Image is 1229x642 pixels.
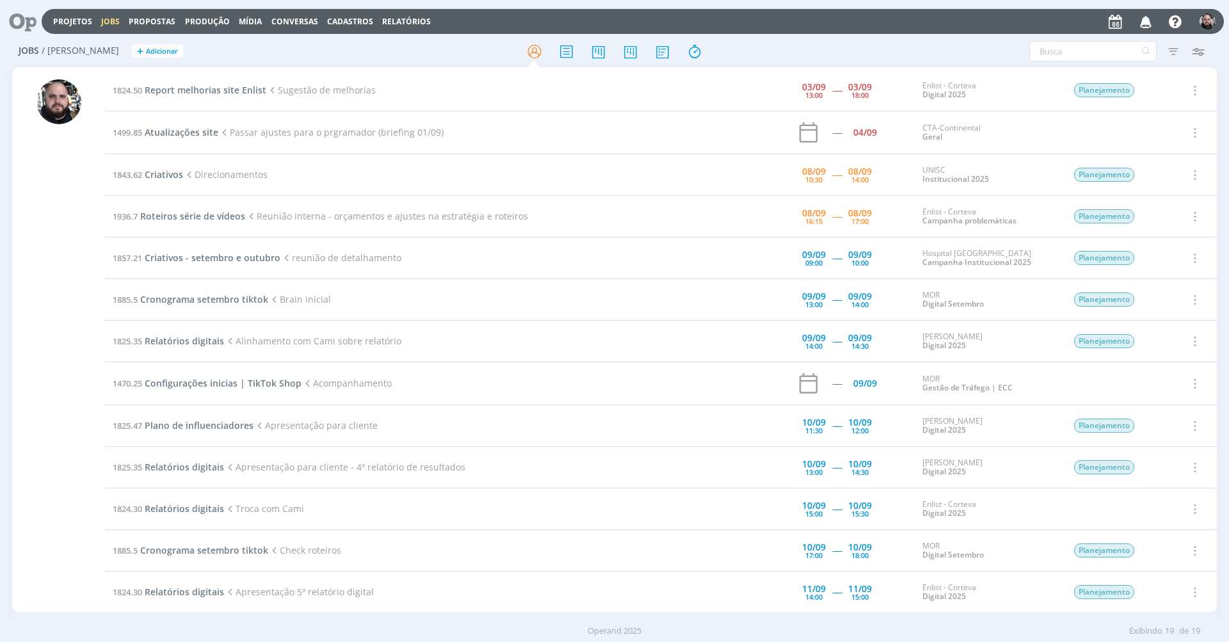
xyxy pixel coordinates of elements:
button: Cadastros [323,17,377,27]
span: 1499.85 [113,127,142,138]
span: 19 [1191,625,1200,638]
div: 08/09 [802,167,826,176]
div: 11:30 [805,427,823,434]
span: Planejamento [1074,293,1134,307]
div: 16:15 [805,218,823,225]
div: Enlist - Corteva [922,207,1054,226]
span: Planejamento [1074,168,1134,182]
span: Relatórios digitais [145,502,224,515]
span: / [PERSON_NAME] [42,45,119,56]
div: 10/09 [802,543,826,552]
div: 08/09 [848,209,872,218]
div: 09/09 [802,292,826,301]
div: 17:00 [805,552,823,559]
span: ----- [832,461,842,473]
div: 04/09 [853,128,877,137]
span: Criativos - setembro e outubro [145,252,280,264]
div: 11/09 [802,584,826,593]
span: Troca com Cami [224,502,304,515]
a: 1470.25Configurações inicias | TikTok Shop [113,377,301,389]
span: Planejamento [1074,83,1134,97]
a: 1885.5Cronograma setembro tiktok [113,293,268,305]
span: reunião de detalhamento [280,252,401,264]
span: Reunião interna - orçamentos e ajustes na estratégia e roteiros [245,210,528,222]
div: 15:00 [851,593,869,600]
span: ----- [832,168,842,181]
span: 1824.50 [113,84,142,96]
div: Enlist - Corteva [922,500,1054,518]
span: ----- [832,84,842,96]
span: Relatórios digitais [145,586,224,598]
span: Passar ajustes para o prgramador (briefing 01/09) [218,126,444,138]
span: 1825.47 [113,420,142,431]
a: Digital 2025 [922,466,966,477]
img: G [1200,13,1216,29]
div: 17:00 [851,218,869,225]
div: 13:00 [805,92,823,99]
span: Plano de influenciadores [145,419,253,431]
span: Configurações inicias | TikTok Shop [145,377,301,389]
div: 11/09 [848,584,872,593]
div: Enlist - Corteva [922,583,1054,602]
a: 1499.85Atualizações site [113,126,218,138]
span: Cronograma setembro tiktok [140,293,268,305]
span: Roteiros série de vídeos [140,210,245,222]
a: 1825.35Relatórios digitais [113,335,224,347]
span: ----- [832,544,842,556]
a: 1824.50Report melhorias site Enlist [113,84,266,96]
div: 15:30 [851,510,869,517]
a: Digital 2025 [922,591,966,602]
div: 14:30 [851,469,869,476]
div: 12:00 [851,427,869,434]
div: 09/09 [853,379,877,388]
img: G [36,79,81,124]
span: Cadastros [327,16,373,27]
span: ----- [832,210,842,222]
button: Projetos [49,17,96,27]
div: 10/09 [802,418,826,427]
span: Acompanhamento [301,377,392,389]
span: Atualizações site [145,126,218,138]
div: 09/09 [802,250,826,259]
div: 10:30 [805,176,823,183]
a: Mídia [239,16,262,27]
span: Propostas [129,16,175,27]
span: Report melhorias site Enlist [145,84,266,96]
span: 19 [1165,625,1174,638]
span: 1824.30 [113,503,142,515]
div: Hospital [GEOGRAPHIC_DATA] [922,249,1054,268]
div: 10/09 [802,460,826,469]
a: Campanha problemáticas [922,215,1016,226]
a: Gestão de Tráfego | ECC [922,382,1013,393]
span: ----- [832,502,842,515]
a: Digital 2025 [922,340,966,351]
div: [PERSON_NAME] [922,458,1054,477]
span: Direcionamentos [183,168,268,181]
span: Apresentação para cliente - 4º relatório de resultados [224,461,465,473]
div: 13:00 [805,469,823,476]
div: 08/09 [848,167,872,176]
span: Check roteiros [268,544,341,556]
a: Projetos [53,16,92,27]
button: +Adicionar [132,45,183,58]
div: 10/09 [848,543,872,552]
div: MOR [922,291,1054,309]
span: Brain inicial [268,293,331,305]
span: 1825.35 [113,335,142,347]
a: 1824.30Relatórios digitais [113,502,224,515]
a: Digital 2025 [922,424,966,435]
span: + [137,45,143,58]
div: 09/09 [848,292,872,301]
div: [PERSON_NAME] [922,417,1054,435]
span: 1824.30 [113,586,142,598]
span: Apresentação 5º relatório digital [224,586,374,598]
a: Geral [922,131,942,142]
div: 14:30 [851,342,869,349]
span: Exibindo [1129,625,1162,638]
div: 08/09 [802,209,826,218]
button: Propostas [125,17,179,27]
a: 1843.62Criativos [113,168,183,181]
a: Institucional 2025 [922,173,989,184]
a: 1857.21Criativos - setembro e outubro [113,252,280,264]
span: Criativos [145,168,183,181]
